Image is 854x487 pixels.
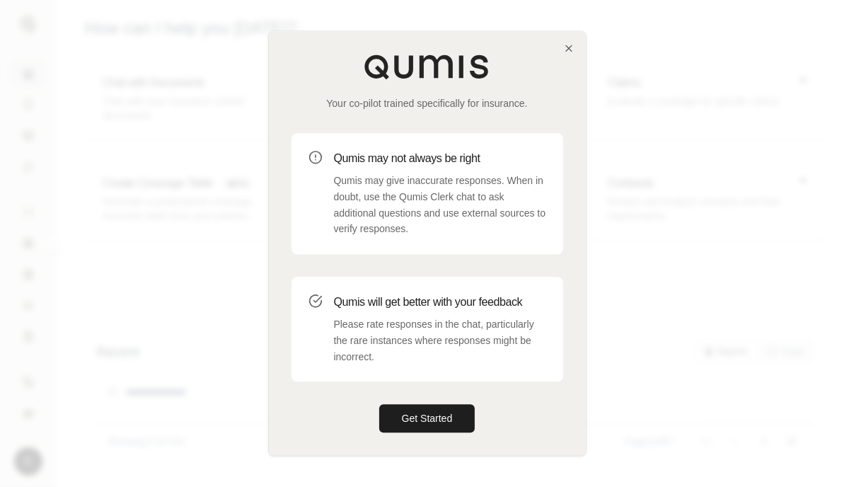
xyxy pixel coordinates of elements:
[334,150,546,167] h3: Qumis may not always be right
[334,173,546,237] p: Qumis may give inaccurate responses. When in doubt, use the Qumis Clerk chat to ask additional qu...
[334,294,546,311] h3: Qumis will get better with your feedback
[292,96,563,110] p: Your co-pilot trained specifically for insurance.
[379,405,475,433] button: Get Started
[334,316,546,365] p: Please rate responses in the chat, particularly the rare instances where responses might be incor...
[364,54,491,79] img: Qumis Logo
